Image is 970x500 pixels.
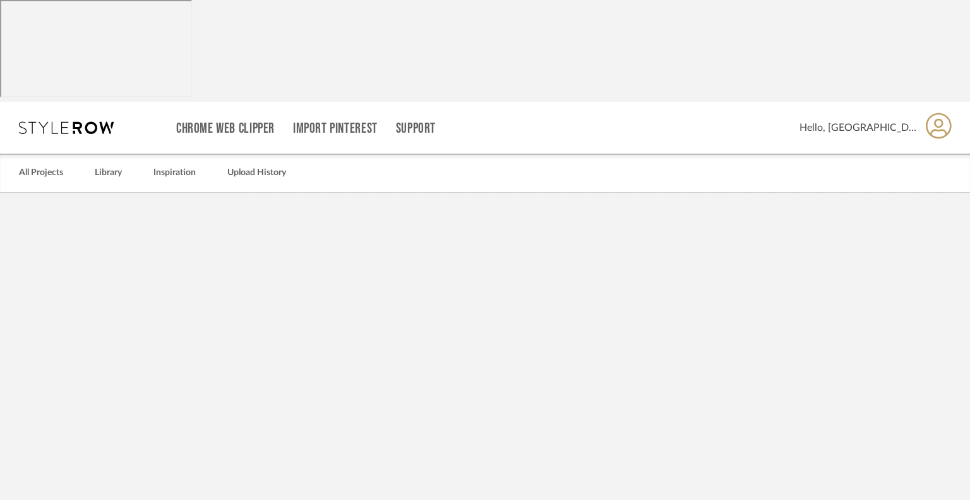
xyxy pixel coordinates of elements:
[153,164,196,181] a: Inspiration
[176,123,275,134] a: Chrome Web Clipper
[95,164,122,181] a: Library
[227,164,286,181] a: Upload History
[19,164,63,181] a: All Projects
[799,120,916,135] span: Hello, [GEOGRAPHIC_DATA]
[396,123,436,134] a: Support
[293,123,378,134] a: Import Pinterest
